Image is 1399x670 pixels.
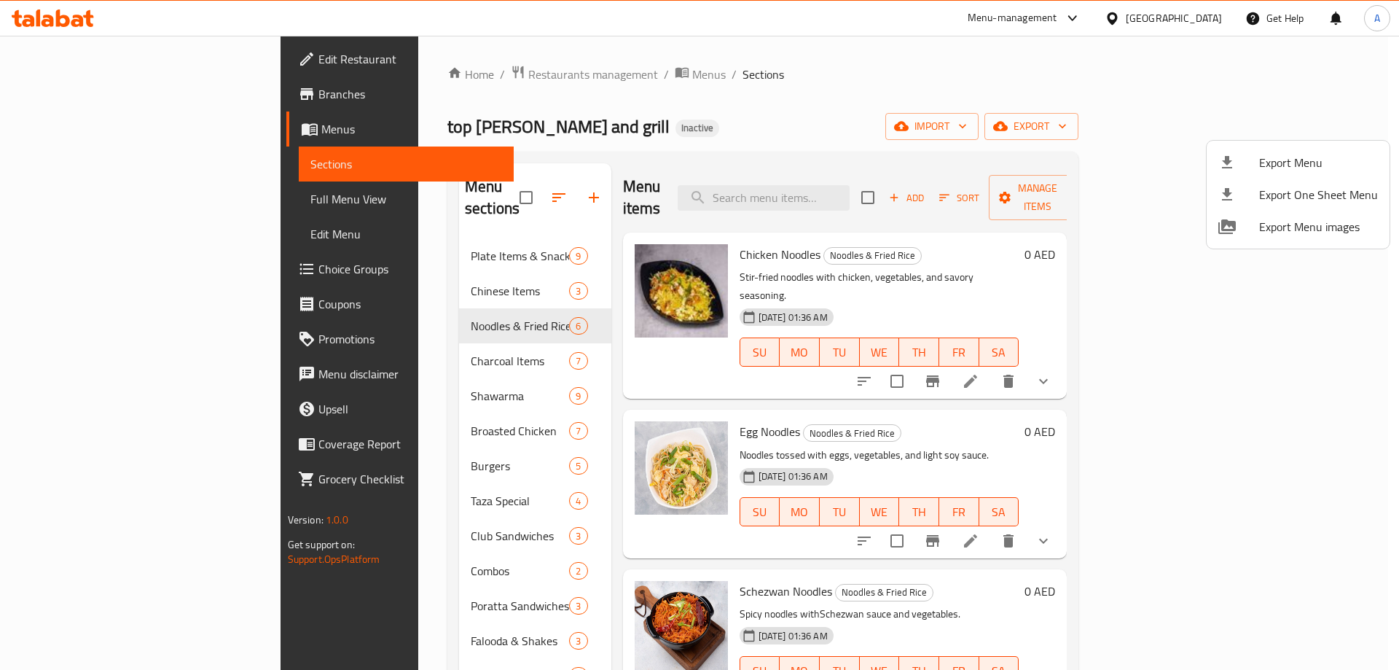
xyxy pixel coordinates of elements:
[1259,218,1378,235] span: Export Menu images
[1259,186,1378,203] span: Export One Sheet Menu
[1207,179,1390,211] li: Export one sheet menu items
[1259,154,1378,171] span: Export Menu
[1207,147,1390,179] li: Export menu items
[1207,211,1390,243] li: Export Menu images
